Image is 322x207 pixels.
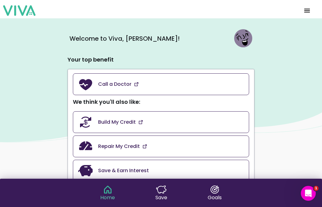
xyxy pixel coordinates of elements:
img: amenity [78,163,93,178]
a: Call a Doctor [73,73,249,95]
p: Your top benefit [68,55,254,64]
ion-text: Save & Earn Interest [98,167,149,174]
img: singleWord.save [156,186,167,194]
a: singleWord.goalsGoals [208,186,222,201]
span: 1 [314,186,319,191]
ion-text: Home [100,194,115,201]
ion-text: Welcome to Viva , [PERSON_NAME]! [69,34,180,43]
img: amenity [134,82,139,87]
img: amenity [78,77,93,92]
a: Repair My Credit [73,136,249,157]
img: amenity [78,115,93,130]
img: amenity [138,120,143,125]
ion-text: Build My Credit [98,118,136,126]
img: singleWord.home [102,186,113,194]
img: amenity [142,144,147,149]
a: Build My Credit [73,111,249,133]
a: singleWord.homeHome [100,186,115,201]
a: singleWord.saveSave [155,186,167,201]
ion-text: Call a Doctor [98,80,131,88]
a: Save & Earn Interest [73,160,249,182]
img: amenity [78,139,93,154]
ion-text: Save [155,194,167,201]
img: singleWord.goals [210,186,220,194]
ion-text: We think you'll also like : [73,98,140,106]
ion-text: Repair My Credit [98,143,140,150]
ion-text: Goals [208,194,222,201]
iframe: Intercom live chat [301,186,316,201]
